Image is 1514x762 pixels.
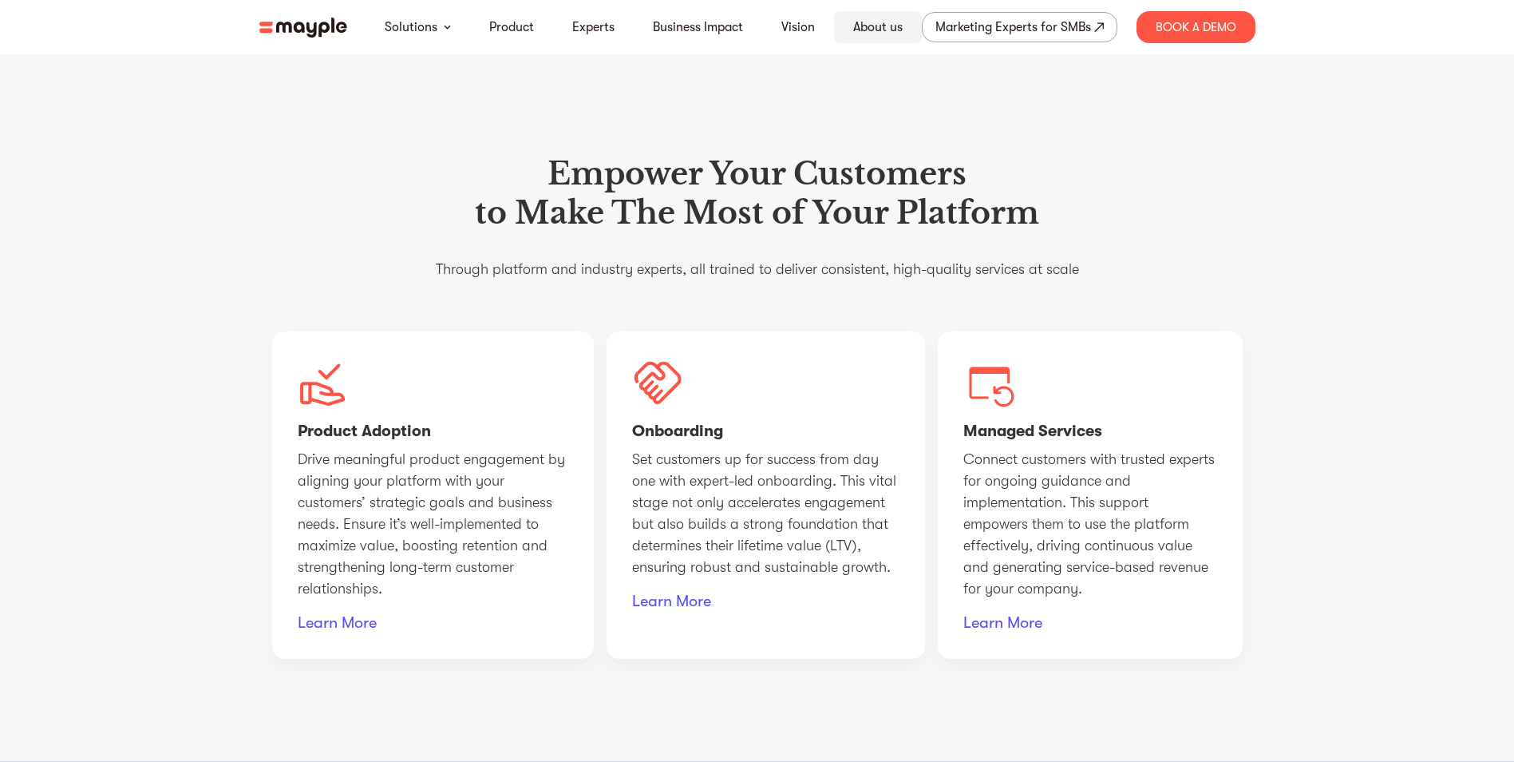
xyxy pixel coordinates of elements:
[963,613,1217,633] a: Learn More
[963,422,1217,442] h4: Managed Services
[436,259,1079,280] p: Through platform and industry experts, all trained to deliver consistent, high-quality services a...
[853,18,903,37] a: About us
[259,18,347,38] img: mayple-logo
[922,12,1117,42] a: Marketing Experts for SMBs
[572,18,615,37] a: Experts
[436,154,1079,233] h1: Empower Your Customers to Make The Most of Your Platform
[632,449,899,578] p: Set customers up for success from day one with expert-led onboarding. This vital stage not only a...
[935,16,1091,38] div: Marketing Experts for SMBs
[489,18,534,37] a: Product
[781,18,815,37] a: Vision
[963,449,1217,600] p: Connect customers with trusted experts for ongoing guidance and implementation. This support empo...
[653,18,743,37] a: Business Impact
[298,613,568,633] a: Learn More
[1136,11,1255,43] div: Book A Demo
[298,422,568,442] h4: Product Adoption
[444,25,451,30] img: arrow-down
[298,449,568,600] p: Drive meaningful product engagement by aligning your platform with your customers’ strategic goal...
[632,591,899,612] a: Learn More
[632,422,899,442] h4: Onboarding
[385,18,437,37] a: Solutions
